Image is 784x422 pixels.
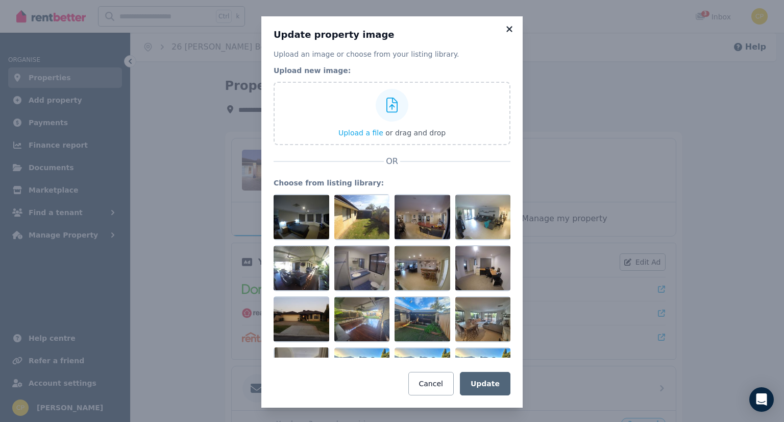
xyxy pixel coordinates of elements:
button: Update [460,372,510,395]
button: Cancel [408,372,454,395]
button: Upload a file or drag and drop [338,128,446,138]
span: or drag and drop [385,129,446,137]
span: OR [384,155,400,168]
span: Upload a file [338,129,383,137]
legend: Choose from listing library: [274,178,510,188]
p: Upload an image or choose from your listing library. [274,49,510,59]
h3: Update property image [274,29,510,41]
legend: Upload new image: [274,65,510,76]
div: Open Intercom Messenger [749,387,774,412]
